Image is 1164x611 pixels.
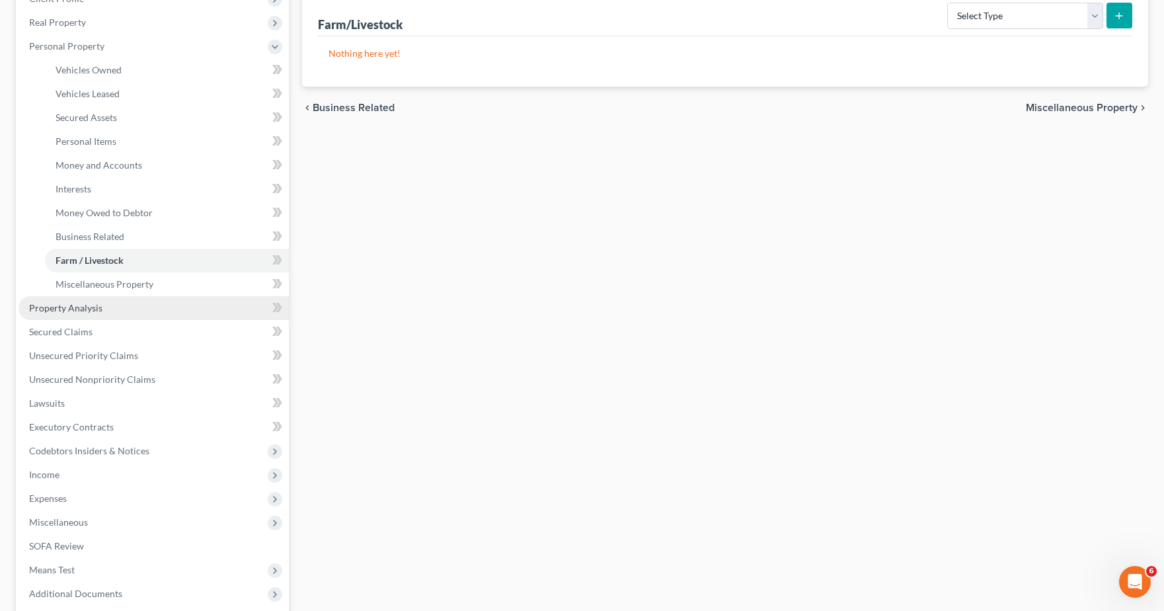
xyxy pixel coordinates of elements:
a: Interests [45,177,289,201]
span: Property Analysis [29,302,102,313]
a: Personal Items [45,130,289,153]
span: Farm / Livestock [56,255,124,266]
span: Interests [56,183,91,194]
span: Unsecured Nonpriority Claims [29,374,155,385]
span: Business Related [56,231,124,242]
span: Money and Accounts [56,159,142,171]
span: Real Property [29,17,86,28]
span: Additional Documents [29,588,122,599]
div: Farm/Livestock [318,17,403,32]
span: Business Related [313,102,395,113]
a: Unsecured Priority Claims [19,344,289,368]
a: Secured Assets [45,106,289,130]
a: Farm / Livestock [45,249,289,272]
span: Money Owed to Debtor [56,207,153,218]
span: Miscellaneous [29,516,88,528]
span: Expenses [29,493,67,504]
span: Miscellaneous Property [1026,102,1138,113]
a: Miscellaneous Property [45,272,289,296]
a: Secured Claims [19,320,289,344]
i: chevron_left [302,102,313,113]
span: Lawsuits [29,397,65,409]
a: Money Owed to Debtor [45,201,289,225]
span: Personal Items [56,136,116,147]
p: Nothing here yet! [329,47,1122,60]
button: chevron_left Business Related [302,102,395,113]
a: Vehicles Owned [45,58,289,82]
a: Money and Accounts [45,153,289,177]
a: Executory Contracts [19,415,289,439]
span: 6 [1146,566,1157,577]
a: Unsecured Nonpriority Claims [19,368,289,391]
a: Property Analysis [19,296,289,320]
span: Miscellaneous Property [56,278,153,290]
span: Income [29,469,59,480]
iframe: Intercom live chat [1119,566,1151,598]
span: Codebtors Insiders & Notices [29,445,149,456]
button: Miscellaneous Property chevron_right [1026,102,1148,113]
i: chevron_right [1138,102,1148,113]
span: Vehicles Owned [56,64,122,75]
span: Secured Assets [56,112,117,123]
a: Vehicles Leased [45,82,289,106]
span: Means Test [29,564,75,575]
span: Executory Contracts [29,421,114,432]
a: Business Related [45,225,289,249]
span: Vehicles Leased [56,88,120,99]
a: SOFA Review [19,534,289,558]
span: Unsecured Priority Claims [29,350,138,361]
span: SOFA Review [29,540,84,551]
span: Personal Property [29,40,104,52]
span: Secured Claims [29,326,93,337]
a: Lawsuits [19,391,289,415]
